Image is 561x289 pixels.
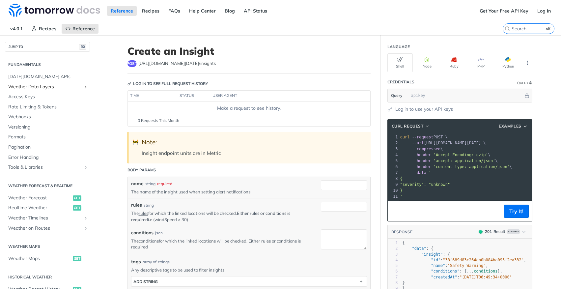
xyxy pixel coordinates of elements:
[7,24,26,34] span: v4.0.1
[107,6,137,16] a: Reference
[388,269,398,274] div: 6
[504,205,529,218] button: Try It!
[392,123,424,129] span: cURL Request
[8,94,88,100] span: Access Keys
[127,167,156,173] div: Body Params
[400,188,403,193] span: }
[388,193,399,199] div: 11
[388,280,398,286] div: 8
[388,188,399,193] div: 10
[144,202,154,208] div: string
[72,26,95,32] span: Reference
[139,238,159,244] a: conditions
[8,114,88,120] span: Webhooks
[388,152,399,158] div: 4
[83,165,88,170] button: Show subpages for Tools & Libraries
[388,252,398,257] div: 3
[8,205,71,211] span: Realtime Weather
[127,45,371,57] h1: Create an Insight
[507,229,520,234] span: Example
[434,159,495,163] span: 'accept: application/json'
[499,123,521,129] span: Examples
[448,263,486,268] span: "Safety Warning"
[403,269,503,274] span: : { },
[5,162,90,172] a: Tools & LibrariesShow subpages for Tools & Libraries
[5,122,90,132] a: Versioning
[523,92,530,99] button: Hide
[388,246,398,251] div: 2
[8,134,88,140] span: Formats
[83,226,88,231] button: Show subpages for Weather on Routes
[210,91,357,101] th: user agent
[185,6,219,16] a: Help Center
[132,138,139,146] span: 🚧
[131,180,144,187] label: name
[431,258,440,262] span: "id"
[8,104,88,110] span: Rate Limiting & Tokens
[505,26,510,31] svg: Search
[431,269,460,274] span: "conditions"
[73,256,81,261] span: get
[400,159,498,163] span: \
[5,102,90,112] a: Rate Limiting & Tokens
[412,141,424,145] span: --url
[5,244,90,249] h2: Weather Maps
[8,164,81,171] span: Tools & Libraries
[387,79,414,85] div: Credentials
[131,202,142,209] label: rules
[221,6,238,16] a: Blog
[127,82,131,86] svg: Key
[468,53,494,72] button: PHP
[388,158,399,164] div: 5
[130,105,367,112] div: Make a request to see history.
[127,81,208,87] div: Log in to see full request history
[5,213,90,223] a: Weather TimelinesShow subpages for Weather Timelines
[517,80,528,85] div: Query
[400,147,443,151] span: \
[391,206,400,216] button: Copy to clipboard
[431,263,445,268] span: "name"
[534,6,554,16] a: Log In
[485,229,505,235] div: 201 - Result
[421,252,443,257] span: "insight"
[388,146,399,152] div: 3
[131,238,311,250] p: The for which the linked locations will be checked. Either rules or conditions is required
[131,211,290,222] strong: Either rules or conditions is required
[5,112,90,122] a: Webhooks
[9,4,100,17] img: Tomorrow.io Weather API Docs
[476,6,532,16] a: Get Your Free API Key
[387,53,413,72] button: Shell
[5,274,90,280] h2: Historical Weather
[400,153,491,157] span: \
[131,229,154,236] label: conditions
[131,276,367,286] button: ADD string
[391,229,413,235] button: RESPONSE
[400,164,512,169] span: \
[443,258,524,262] span: "38f689d83c264eb0b084ba095f2ea332"
[400,176,403,181] span: {
[131,267,367,273] p: Any descriptive tags to be used to filter insights
[431,275,457,279] span: "createdAt"
[142,150,364,157] p: Insight endpoint units are in Metric
[403,258,526,262] span: : ,
[434,164,510,169] span: 'content-type: application/json'
[412,164,431,169] span: --header
[5,153,90,162] a: Error Handling
[403,252,450,257] span: : {
[145,181,155,187] div: string
[131,210,311,222] p: The for which the linked locations will be checked. i.e (windSpeed > 30)
[388,164,399,170] div: 6
[524,60,530,66] svg: More ellipsis
[400,135,410,139] span: curl
[391,93,403,99] span: Query
[5,203,90,213] a: Realtime Weatherget
[544,25,552,32] kbd: ⌘K
[62,24,98,34] a: Reference
[73,195,81,201] span: get
[155,230,163,236] div: json
[388,89,406,102] button: Query
[8,225,81,232] span: Weather on Routes
[5,142,90,152] a: Pagination
[474,269,497,274] span: conditions
[79,44,86,50] span: ⌘/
